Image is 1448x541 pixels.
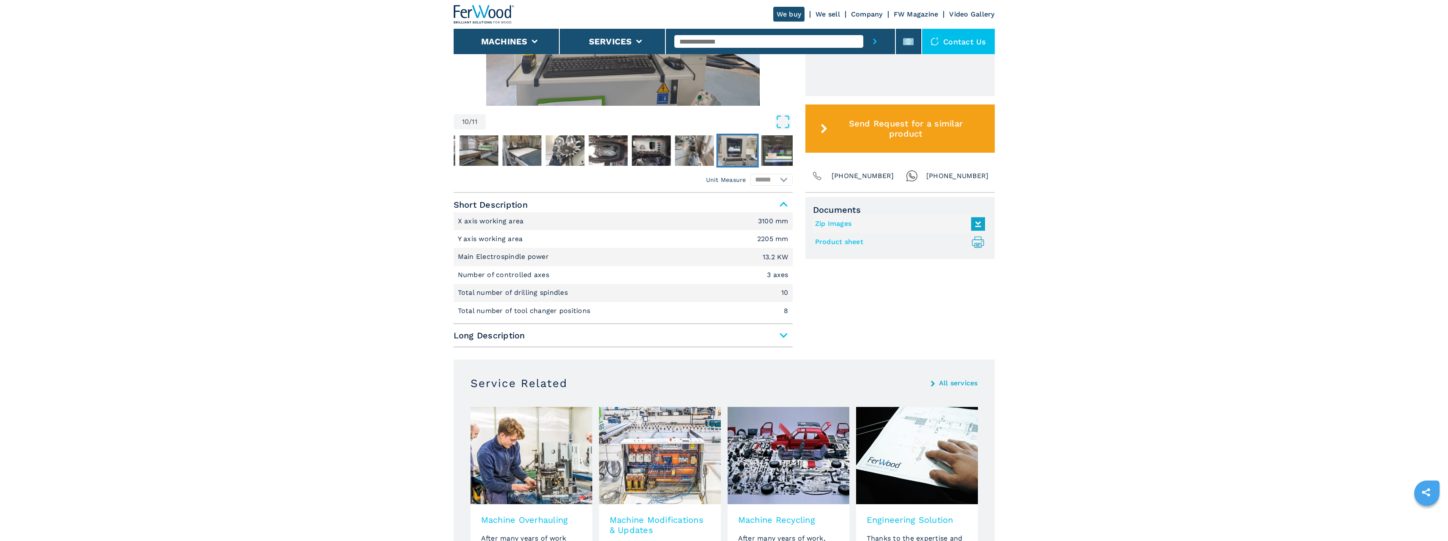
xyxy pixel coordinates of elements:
[544,134,586,168] button: Go to Slide 6
[894,10,939,18] a: FW Magazine
[454,197,793,212] span: Short Description
[458,234,525,244] p: Y axis working area
[675,135,714,166] img: d1282c80f1b49b80c3a8f21784edee2f
[502,135,541,166] img: 587e5691c18ce14850059051711f050e
[416,135,455,166] img: e14b0cb0bf035e34de4adb3fc44499ab
[488,114,791,129] button: Open Fullscreen
[481,36,528,47] button: Machines
[706,176,746,184] em: Unit Measure
[610,515,710,535] h3: Machine Modifications & Updates
[922,29,995,54] div: Contact us
[851,10,883,18] a: Company
[458,306,593,316] p: Total number of tool changer positions
[926,170,989,182] span: [PHONE_NUMBER]
[931,37,939,46] img: Contact us
[632,135,671,166] img: 8fd493fe79a079b2173d69e3541f0124
[481,515,582,525] h3: Machine Overhauling
[784,308,788,314] em: 8
[454,328,793,343] span: Long Description
[761,135,800,166] img: 489f6360660f7d2eafcfa17b72ffafef
[471,376,567,390] h3: Service Related
[767,272,788,278] em: 3 axes
[589,36,632,47] button: Services
[718,135,757,166] img: f129c1234002999568fb4f97d9ac7ab5
[454,212,793,320] div: Short Description
[458,270,552,280] p: Number of controlled axes
[458,252,551,261] p: Main Electrospindle power
[811,170,823,182] img: Phone
[469,118,472,125] span: /
[813,205,987,215] span: Documents
[501,134,543,168] button: Go to Slide 5
[757,236,788,242] em: 2205 mm
[716,134,758,168] button: Go to Slide 10
[738,515,839,525] h3: Machine Recycling
[815,235,981,249] a: Product sheet
[414,134,457,168] button: Go to Slide 3
[832,170,894,182] span: [PHONE_NUMBER]
[816,10,840,18] a: We sell
[471,407,592,504] img: image
[462,118,469,125] span: 10
[457,134,500,168] button: Go to Slide 4
[630,134,672,168] button: Go to Slide 8
[673,134,715,168] button: Go to Slide 9
[759,134,802,168] button: Go to Slide 11
[371,134,710,168] nav: Thumbnail Navigation
[545,135,584,166] img: e644b51bf9457712a890fa8dfec3867c
[1415,482,1437,503] a: sharethis
[939,380,978,387] a: All services
[458,217,526,226] p: X axis working area
[599,407,721,504] img: image
[763,254,788,261] em: 13.2 KW
[458,288,570,297] p: Total number of drilling spindles
[587,134,629,168] button: Go to Slide 7
[815,217,981,231] a: Zip Images
[781,289,788,296] em: 10
[867,515,967,525] h3: Engineering Solution
[906,170,918,182] img: Whatsapp
[831,118,980,139] span: Send Request for a similar product
[773,7,805,22] a: We buy
[758,218,788,225] em: 3100 mm
[949,10,994,18] a: Video Gallery
[1412,503,1442,535] iframe: Chat
[856,407,978,504] img: image
[728,407,849,504] img: image
[472,118,477,125] span: 11
[805,104,995,153] button: Send Request for a similar product
[863,29,887,54] button: submit-button
[589,135,627,166] img: 2b6189e39195d874ebc3f9e0e6475d46
[459,135,498,166] img: e3242cc6d586d71f2b3bccb911039c2e
[454,5,515,24] img: Ferwood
